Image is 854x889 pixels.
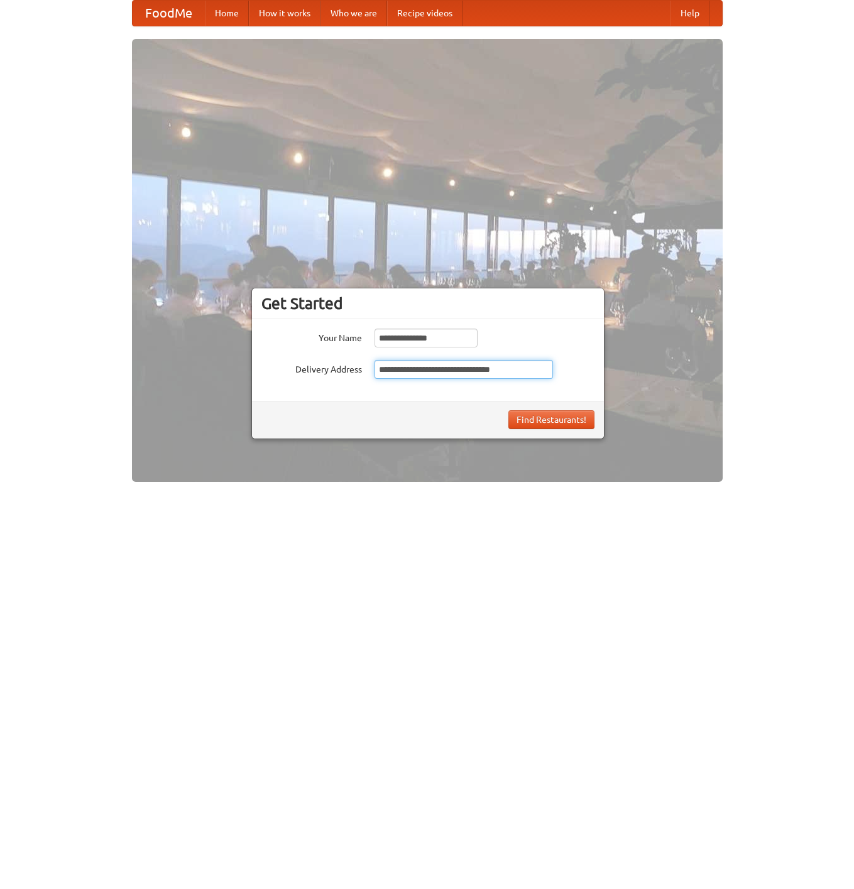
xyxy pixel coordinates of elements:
label: Your Name [261,329,362,344]
a: FoodMe [133,1,205,26]
button: Find Restaurants! [508,410,594,429]
a: Who we are [320,1,387,26]
a: Help [671,1,709,26]
a: Home [205,1,249,26]
h3: Get Started [261,294,594,313]
label: Delivery Address [261,360,362,376]
a: How it works [249,1,320,26]
a: Recipe videos [387,1,463,26]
